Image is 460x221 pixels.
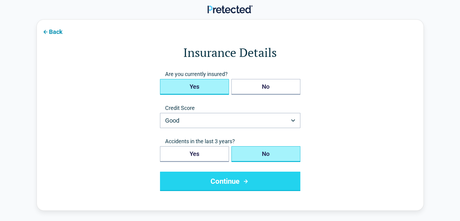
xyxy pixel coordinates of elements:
span: Are you currently insured? [160,71,300,78]
button: Yes [160,146,229,162]
label: Credit Score [160,104,300,112]
button: Yes [160,79,229,95]
h1: Insurance Details [61,44,399,61]
button: Back [37,25,67,38]
button: No [231,146,300,162]
button: No [231,79,300,95]
button: Continue [160,172,300,191]
span: Accidents in the last 3 years? [160,138,300,145]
